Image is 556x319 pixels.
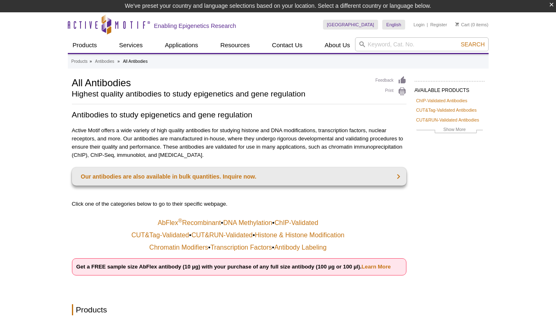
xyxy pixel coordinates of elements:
[95,58,114,65] a: Antibodies
[132,231,189,239] a: CUT&Tag-Validated
[158,219,221,227] a: AbFlex®Recombinant
[458,41,487,48] button: Search
[72,126,406,159] p: Active Motif offers a wide variety of high quality antibodies for studying histone and DNA modifi...
[72,304,406,315] h2: Products
[416,97,468,104] a: ChIP-Validated Antibodies
[68,37,102,53] a: Products
[160,37,203,53] a: Applications
[123,59,148,64] li: All Antibodies
[376,76,406,85] a: Feedback
[114,37,148,53] a: Services
[323,20,378,30] a: [GEOGRAPHIC_DATA]
[178,218,182,224] sup: ®
[90,59,92,64] li: »
[76,264,391,270] strong: Get a FREE sample size AbFlex antibody (10 µg) with your purchase of any full size antibody (100 ...
[455,22,459,26] img: Your Cart
[355,37,489,51] input: Keyword, Cat. No.
[223,219,272,227] a: DNA Methylation
[267,37,307,53] a: Contact Us
[376,87,406,96] a: Print
[416,126,483,135] a: Show More
[461,41,484,48] span: Search
[382,20,405,30] a: English
[455,22,470,28] a: Cart
[274,243,326,252] a: Antibody Labeling
[73,242,406,253] td: • •
[72,200,406,208] p: Click one of the categories below to go to their specific webpage.
[362,264,391,270] a: Learn More
[72,168,406,186] a: Our antibodies are also available in bulk quantities. Inquire now.
[191,231,253,239] a: CUT&RUN-Validated
[118,59,120,64] li: »
[215,37,255,53] a: Resources
[275,219,318,227] a: ChIP-Validated
[72,58,88,65] a: Products
[455,20,489,30] li: (0 items)
[72,90,367,98] h2: Highest quality antibodies to study epigenetics and gene regulation
[427,20,428,30] li: |
[73,217,406,229] td: • •
[415,81,484,96] h2: AVAILABLE PRODUCTS
[72,109,406,120] h2: Antibodies to study epigenetics and gene regulation
[320,37,355,53] a: About Us
[210,243,272,252] a: Transcription Factors
[72,76,367,88] h1: All Antibodies
[255,231,344,239] a: Histone & Histone Modification
[416,106,477,114] a: CUT&Tag-Validated Antibodies
[430,22,447,28] a: Register
[154,22,236,30] h2: Enabling Epigenetics Research
[416,116,479,124] a: CUT&RUN-Validated Antibodies
[73,229,406,241] td: • •
[413,22,424,28] a: Login
[149,243,208,252] a: Chromatin Modifiers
